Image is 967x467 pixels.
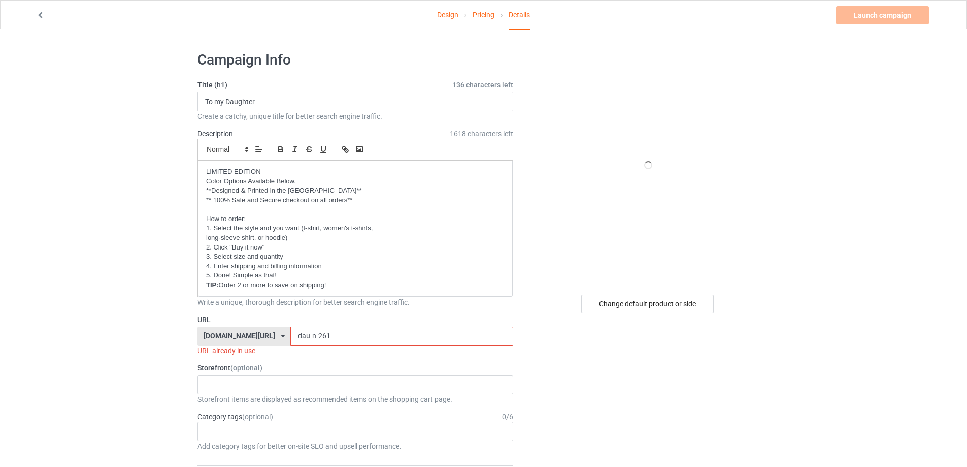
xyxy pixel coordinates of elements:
[437,1,458,29] a: Design
[197,363,513,373] label: Storefront
[206,281,505,290] p: Order 2 or more to save on shipping!
[197,51,513,69] h1: Campaign Info
[206,233,505,243] p: long-sleeve shirt, or hoodie)
[197,297,513,307] div: Write a unique, thorough description for better search engine traffic.
[206,224,505,233] p: 1. Select the style and you want (t-shirt, women's t-shirts,
[206,262,505,271] p: 4. Enter shipping and billing information
[204,332,275,339] div: [DOMAIN_NAME][URL]
[197,441,513,451] div: Add category tags for better on-site SEO and upsell performance.
[197,130,233,138] label: Description
[206,252,505,262] p: 3. Select size and quantity
[197,80,513,90] label: Title (h1)
[502,412,513,422] div: 0 / 6
[206,196,505,205] p: ** 100% Safe and Secure checkout on all orders**
[206,167,505,177] p: LIMITED EDITION
[197,394,513,404] div: Storefront items are displayed as recommended items on the shopping cart page.
[206,281,219,289] u: TIP:
[197,111,513,121] div: Create a catchy, unique title for better search engine traffic.
[197,412,273,422] label: Category tags
[206,214,505,224] p: How to order:
[581,295,714,313] div: Change default product or side
[206,186,505,196] p: **Designed & Printed in the [GEOGRAPHIC_DATA]**
[197,346,513,356] div: URL already in use
[206,243,505,253] p: 2. Click "Buy it now"
[206,177,505,186] p: Color Options Available Below.
[509,1,530,30] div: Details
[452,80,513,90] span: 136 characters left
[242,413,273,421] span: (optional)
[206,271,505,281] p: 5. Done! Simple as that!
[450,129,513,139] span: 1618 characters left
[473,1,494,29] a: Pricing
[230,364,262,372] span: (optional)
[197,315,513,325] label: URL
